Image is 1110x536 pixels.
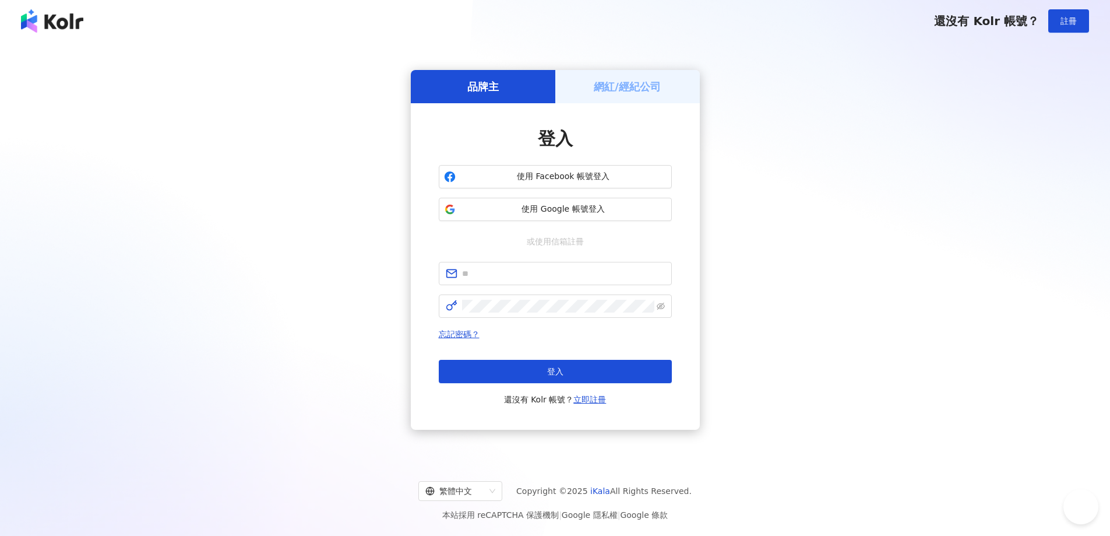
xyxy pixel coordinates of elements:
[620,510,668,520] a: Google 條款
[657,302,665,310] span: eye-invisible
[559,510,562,520] span: |
[934,14,1039,28] span: 還沒有 Kolr 帳號？
[618,510,621,520] span: |
[439,198,672,221] button: 使用 Google 帳號登入
[516,484,692,498] span: Copyright © 2025 All Rights Reserved.
[439,330,480,339] a: 忘記密碼？
[21,9,83,33] img: logo
[1060,16,1077,26] span: 註冊
[1048,9,1089,33] button: 註冊
[439,165,672,188] button: 使用 Facebook 帳號登入
[439,360,672,383] button: 登入
[425,482,485,500] div: 繁體中文
[562,510,618,520] a: Google 隱私權
[519,235,592,248] span: 或使用信箱註冊
[504,393,607,407] span: 還沒有 Kolr 帳號？
[590,486,610,496] a: iKala
[460,204,667,215] span: 使用 Google 帳號登入
[467,79,499,94] h5: 品牌主
[1063,489,1098,524] iframe: Help Scout Beacon - Open
[460,171,667,183] span: 使用 Facebook 帳號登入
[594,79,661,94] h5: 網紅/經紀公司
[547,367,563,376] span: 登入
[538,128,573,149] span: 登入
[573,395,606,404] a: 立即註冊
[442,508,668,522] span: 本站採用 reCAPTCHA 保護機制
